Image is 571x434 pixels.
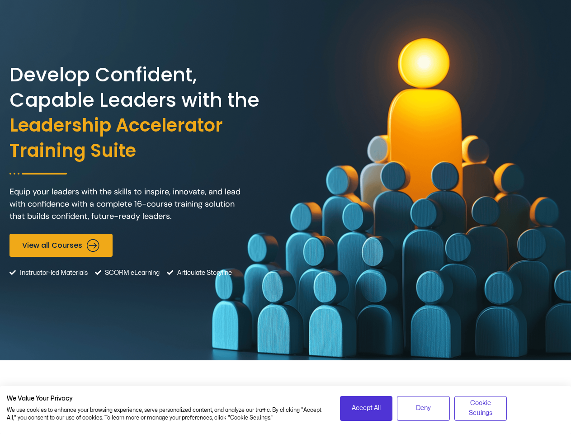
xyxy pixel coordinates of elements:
[18,261,88,284] span: Instructor-led Materials
[454,396,507,421] button: Adjust cookie preferences
[416,403,431,413] span: Deny
[397,396,450,421] button: Deny all cookies
[7,395,326,403] h2: We Value Your Privacy
[352,403,381,413] span: Accept All
[340,396,393,421] button: Accept all cookies
[460,398,501,419] span: Cookie Settings
[9,113,283,164] span: Leadership Accelerator Training Suite
[9,186,245,222] p: Equip your leaders with the skills to inspire, innovate, and lead with confidence with a complete...
[103,261,160,284] span: SCORM eLearning
[9,234,113,257] a: View all Courses
[175,261,232,284] span: Articulate Storyline
[9,62,283,164] h2: Develop Confident, Capable Leaders with the
[22,241,82,250] span: View all Courses
[7,406,326,422] p: We use cookies to enhance your browsing experience, serve personalized content, and analyze our t...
